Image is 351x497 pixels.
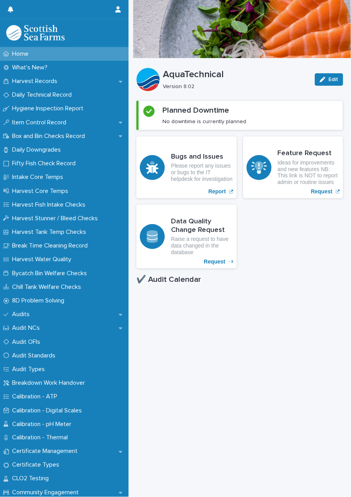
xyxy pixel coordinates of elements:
[171,163,233,182] p: Please report any issues or bugs to the IT helpdesk for investigation
[9,283,87,291] p: Chill Tank Welfare Checks
[9,434,74,442] p: Calibration - Thermal
[163,69,309,80] p: AquaTechnical
[9,133,91,140] p: Box and Bin Checks Record
[9,146,67,154] p: Daily Downgrades
[9,393,63,400] p: Calibration - ATP
[315,73,343,86] button: Edit
[9,489,85,497] p: Community Engagement
[9,64,54,71] p: What's New?
[171,218,233,234] h3: Data Quality Change Request
[204,258,225,265] p: Request
[9,119,72,126] p: Item Control Record
[136,275,343,284] h1: ✔️ Audit Calendar
[9,297,71,304] p: 8D Problem Solving
[9,160,82,167] p: Fifty Fish Check Record
[162,118,246,125] p: No downtime is currently planned
[9,256,78,263] p: Harvest Water Quality
[9,187,74,195] p: Harvest Core Temps
[9,78,63,85] p: Harvest Records
[6,25,65,41] img: mMrefqRFQpe26GRNOUkG
[171,153,233,161] h3: Bugs and Issues
[136,136,237,198] a: Report
[163,83,305,90] p: Version 8.02
[9,311,36,318] p: Audits
[9,215,104,222] p: Harvest Stunner / Bleed Checks
[9,242,94,249] p: Break Time Cleaning Record
[9,105,90,112] p: Hygiene Inspection Report
[243,136,344,198] a: Request
[278,159,340,186] p: Ideas for improvements and new features NB: This link is NOT to report admin or routine issues
[9,173,69,181] p: Intake Core Temps
[9,475,55,483] p: CLO2 Testing
[9,91,78,99] p: Daily Technical Record
[162,106,229,115] h2: Planned Downtime
[9,407,88,414] p: Calibration - Digital Scales
[208,188,226,195] p: Report
[9,462,65,469] p: Certificate Types
[9,421,78,428] p: Calibration - pH Meter
[9,448,84,455] p: Certificate Management
[9,201,92,209] p: Harvest Fish Intake Checks
[9,352,62,359] p: Audit Standards
[9,228,92,236] p: Harvest Tank Temp Checks
[9,379,91,387] p: Breakdown Work Handover
[9,324,46,332] p: Audit NCs
[9,366,51,373] p: Audit Types
[278,149,340,158] h3: Feature Request
[9,270,93,277] p: Bycatch Bin Welfare Checks
[311,188,332,195] p: Request
[136,205,237,269] a: Request
[9,50,35,58] p: Home
[328,77,338,82] span: Edit
[9,338,46,346] p: Audit OFIs
[171,236,233,255] p: Raise a request to have data changed in the database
